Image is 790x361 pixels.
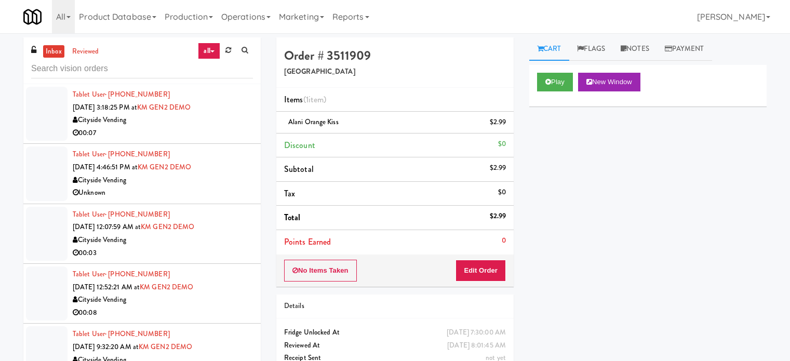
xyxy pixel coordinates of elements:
[23,8,42,26] img: Micromart
[284,339,506,352] div: Reviewed At
[284,68,506,76] h5: [GEOGRAPHIC_DATA]
[105,209,170,219] span: · [PHONE_NUMBER]
[73,247,253,260] div: 00:03
[284,236,331,248] span: Points Earned
[137,102,191,112] a: KM GEN2 DEMO
[105,89,170,99] span: · [PHONE_NUMBER]
[105,269,170,279] span: · [PHONE_NUMBER]
[73,234,253,247] div: Cityside Vending
[284,188,295,199] span: Tax
[140,282,193,292] a: KM GEN2 DEMO
[73,329,170,339] a: Tablet User· [PHONE_NUMBER]
[73,174,253,187] div: Cityside Vending
[73,149,170,159] a: Tablet User· [PHONE_NUMBER]
[498,138,506,151] div: $0
[73,209,170,219] a: Tablet User· [PHONE_NUMBER]
[73,293,253,306] div: Cityside Vending
[73,102,137,112] span: [DATE] 3:18:25 PM at
[23,84,261,144] li: Tablet User· [PHONE_NUMBER][DATE] 3:18:25 PM atKM GEN2 DEMOCityside Vending00:07
[502,234,506,247] div: 0
[23,264,261,324] li: Tablet User· [PHONE_NUMBER][DATE] 12:52:21 AM atKM GEN2 DEMOCityside Vending00:08
[138,162,191,172] a: KM GEN2 DEMO
[529,37,569,61] a: Cart
[73,306,253,319] div: 00:08
[284,49,506,62] h4: Order # 3511909
[490,116,506,129] div: $2.99
[105,149,170,159] span: · [PHONE_NUMBER]
[31,59,253,78] input: Search vision orders
[309,93,324,105] ng-pluralize: item
[284,139,315,151] span: Discount
[23,204,261,264] li: Tablet User· [PHONE_NUMBER][DATE] 12:07:59 AM atKM GEN2 DEMOCityside Vending00:03
[498,186,506,199] div: $0
[284,300,506,313] div: Details
[284,260,357,282] button: No Items Taken
[490,210,506,223] div: $2.99
[73,89,170,99] a: Tablet User· [PHONE_NUMBER]
[73,269,170,279] a: Tablet User· [PHONE_NUMBER]
[73,127,253,140] div: 00:07
[70,45,102,58] a: reviewed
[447,326,506,339] div: [DATE] 7:30:00 AM
[657,37,712,61] a: Payment
[105,329,170,339] span: · [PHONE_NUMBER]
[73,342,139,352] span: [DATE] 9:32:20 AM at
[141,222,194,232] a: KM GEN2 DEMO
[569,37,613,61] a: Flags
[578,73,640,91] button: New Window
[537,73,573,91] button: Play
[456,260,506,282] button: Edit Order
[284,326,506,339] div: Fridge Unlocked At
[73,282,140,292] span: [DATE] 12:52:21 AM at
[43,45,64,58] a: inbox
[73,222,141,232] span: [DATE] 12:07:59 AM at
[23,144,261,204] li: Tablet User· [PHONE_NUMBER][DATE] 4:46:51 PM atKM GEN2 DEMOCityside VendingUnknown
[490,162,506,175] div: $2.99
[73,186,253,199] div: Unknown
[284,93,326,105] span: Items
[284,211,301,223] span: Total
[613,37,657,61] a: Notes
[73,114,253,127] div: Cityside Vending
[303,93,327,105] span: (1 )
[139,342,192,352] a: KM GEN2 DEMO
[447,339,506,352] div: [DATE] 8:01:45 AM
[198,43,220,59] a: all
[288,117,339,127] span: Alani Orange Kiss
[284,163,314,175] span: Subtotal
[73,162,138,172] span: [DATE] 4:46:51 PM at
